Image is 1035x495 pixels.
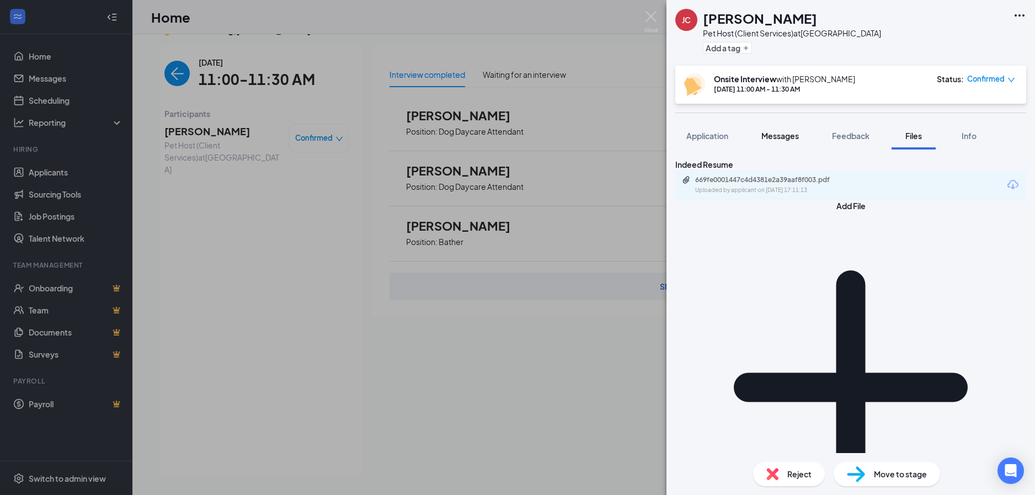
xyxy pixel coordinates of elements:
[743,45,749,51] svg: Plus
[905,131,922,141] span: Files
[967,73,1005,84] span: Confirmed
[1013,9,1026,22] svg: Ellipses
[714,84,855,94] div: [DATE] 11:00 AM - 11:30 AM
[787,468,812,480] span: Reject
[682,175,691,184] svg: Paperclip
[703,28,881,39] div: Pet Host (Client Services) at [GEOGRAPHIC_DATA]
[686,131,728,141] span: Application
[703,9,817,28] h1: [PERSON_NAME]
[675,158,1026,171] div: Indeed Resume
[937,73,964,84] div: Status :
[832,131,869,141] span: Feedback
[695,175,850,184] div: 669fe0001447c4d4381e2a39aaf8f003.pdf
[714,73,855,84] div: with [PERSON_NAME]
[1006,178,1020,191] svg: Download
[714,74,776,84] b: Onsite Interview
[962,131,977,141] span: Info
[703,42,752,54] button: PlusAdd a tag
[695,186,861,195] div: Uploaded by applicant on [DATE] 17:11:13
[682,175,861,195] a: Paperclip669fe0001447c4d4381e2a39aaf8f003.pdfUploaded by applicant on [DATE] 17:11:13
[761,131,799,141] span: Messages
[997,457,1024,484] div: Open Intercom Messenger
[1007,76,1015,84] span: down
[874,468,927,480] span: Move to stage
[682,14,691,25] div: JC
